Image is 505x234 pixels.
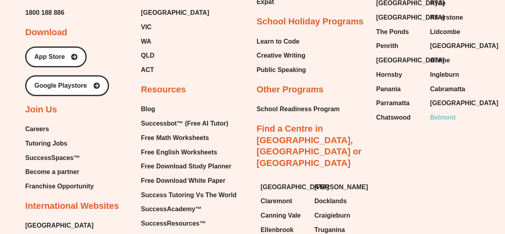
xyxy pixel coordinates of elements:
[34,54,65,60] span: App Store
[141,36,151,48] span: WA
[376,112,422,124] a: Chatswood
[141,203,202,215] span: SuccessAcademy™
[430,54,476,66] a: Online
[430,12,463,24] span: Riverstone
[257,124,362,168] a: Find a Centre in [GEOGRAPHIC_DATA], [GEOGRAPHIC_DATA] or [GEOGRAPHIC_DATA]
[376,97,410,109] span: Parramatta
[261,210,301,222] span: Canning Vale
[141,103,236,115] a: Blog
[141,7,209,19] a: [GEOGRAPHIC_DATA]
[141,218,236,230] a: SuccessResources™
[430,12,476,24] a: Riverstone
[430,83,476,95] a: Cabramatta
[257,50,305,62] span: Creative Writing
[141,218,206,230] span: SuccessResources™
[34,82,87,89] span: Google Playstore
[376,26,409,38] span: The Ponds
[257,64,306,76] a: Public Speaking
[430,69,476,81] a: Ingleburn
[261,195,307,207] a: Claremont
[141,146,217,158] span: Free English Worksheets
[141,146,236,158] a: Free English Worksheets
[261,210,307,222] a: Canning Vale
[141,50,209,62] a: QLD
[257,36,300,48] span: Learn to Code
[261,181,329,193] span: [GEOGRAPHIC_DATA]
[25,138,67,150] span: Tutoring Jobs
[25,200,119,212] h2: International Websites
[376,54,444,66] span: [GEOGRAPHIC_DATA]
[141,160,232,172] span: Free Download Study Planner
[257,50,306,62] a: Creative Writing
[430,40,476,52] a: [GEOGRAPHIC_DATA]
[376,69,422,81] a: Hornsby
[376,12,422,24] a: [GEOGRAPHIC_DATA]
[261,181,307,193] a: [GEOGRAPHIC_DATA]
[376,54,422,66] a: [GEOGRAPHIC_DATA]
[430,54,450,66] span: Online
[141,118,228,130] span: Successbot™ (Free AI Tutor)
[25,138,94,150] a: Tutoring Jobs
[257,103,340,115] a: School Readiness Program
[314,195,360,207] a: Docklands
[141,132,209,144] span: Free Math Worksheets
[141,21,209,33] a: VIC
[141,50,154,62] span: QLD
[257,16,364,28] h2: School Holiday Programs
[25,152,94,164] a: SuccessSpaces™
[141,64,154,76] span: ACT
[25,104,57,116] h2: Join Us
[25,180,94,192] a: Franchise Opportunity
[430,26,476,38] a: Lidcombe
[141,175,226,187] span: Free Download White Paper
[376,40,398,52] span: Penrith
[430,40,498,52] span: [GEOGRAPHIC_DATA]
[261,195,292,207] span: Claremont
[25,152,80,164] span: SuccessSpaces™
[314,181,360,193] a: [PERSON_NAME]
[376,83,400,95] span: Panania
[141,132,236,144] a: Free Math Worksheets
[430,83,465,95] span: Cabramatta
[257,84,324,96] h2: Other Programs
[430,69,459,81] span: Ingleburn
[25,123,49,135] span: Careers
[141,84,186,96] h2: Resources
[141,189,236,201] a: Success Tutoring Vs The World
[376,69,402,81] span: Hornsby
[141,103,155,115] span: Blog
[25,220,93,232] a: [GEOGRAPHIC_DATA]
[314,210,360,222] a: Craigieburn
[141,64,209,76] a: ACT
[25,166,94,178] a: Become a partner
[25,7,64,19] a: 1800 188 886
[376,26,422,38] a: The Ponds
[25,166,79,178] span: Become a partner
[25,27,67,38] h2: Download
[430,26,460,38] span: Lidcombe
[376,112,410,124] span: Chatswood
[430,112,455,124] span: Belmont
[141,21,152,33] span: VIC
[376,40,422,52] a: Penrith
[376,97,422,109] a: Parramatta
[257,36,306,48] a: Learn to Code
[430,112,476,124] a: Belmont
[314,210,350,222] span: Craigieburn
[141,160,236,172] a: Free Download Study Planner
[141,118,236,130] a: Successbot™ (Free AI Tutor)
[141,203,236,215] a: SuccessAcademy™
[314,181,368,193] span: [PERSON_NAME]
[141,36,209,48] a: WA
[430,97,498,109] span: [GEOGRAPHIC_DATA]
[372,144,505,234] iframe: Chat Widget
[376,12,444,24] span: [GEOGRAPHIC_DATA]
[376,83,422,95] a: Panania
